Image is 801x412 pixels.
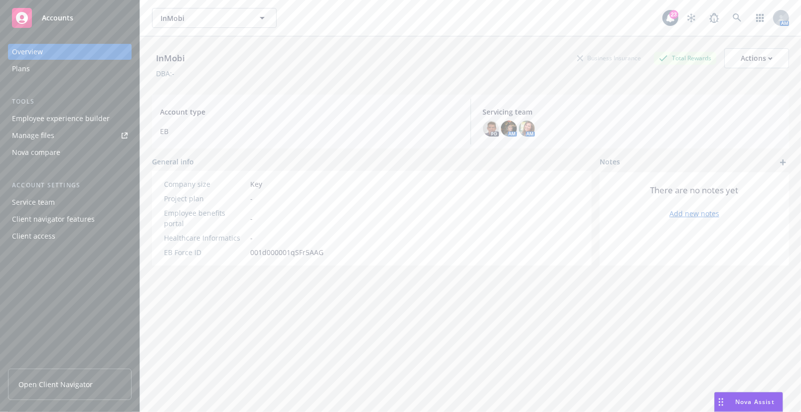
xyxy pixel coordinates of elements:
[250,247,323,258] span: 001d000001qSFr5AAG
[12,111,110,127] div: Employee experience builder
[160,126,459,137] span: EB
[18,379,93,390] span: Open Client Navigator
[600,156,620,168] span: Notes
[650,184,739,196] span: There are no notes yet
[164,247,246,258] div: EB Force ID
[42,14,73,22] span: Accounts
[735,398,775,406] span: Nova Assist
[750,8,770,28] a: Switch app
[250,233,253,243] span: -
[704,8,724,28] a: Report a Bug
[483,107,782,117] span: Servicing team
[12,61,30,77] div: Plans
[8,4,132,32] a: Accounts
[160,107,459,117] span: Account type
[519,121,535,137] img: photo
[250,179,262,189] span: Key
[724,48,789,68] button: Actions
[8,194,132,210] a: Service team
[8,111,132,127] a: Employee experience builder
[501,121,517,137] img: photo
[777,156,789,168] a: add
[12,194,55,210] div: Service team
[152,52,189,65] div: InMobi
[8,128,132,143] a: Manage files
[12,44,43,60] div: Overview
[669,208,719,219] a: Add new notes
[164,233,246,243] div: Healthcare Informatics
[483,121,499,137] img: photo
[714,392,783,412] button: Nova Assist
[12,128,54,143] div: Manage files
[156,68,174,79] div: DBA: -
[8,180,132,190] div: Account settings
[12,144,60,160] div: Nova compare
[727,8,747,28] a: Search
[715,393,727,412] div: Drag to move
[12,228,55,244] div: Client access
[160,13,247,23] span: InMobi
[654,52,716,64] div: Total Rewards
[152,156,194,167] span: General info
[8,144,132,160] a: Nova compare
[164,208,246,229] div: Employee benefits portal
[8,61,132,77] a: Plans
[741,49,773,68] div: Actions
[164,179,246,189] div: Company size
[572,52,646,64] div: Business Insurance
[8,211,132,227] a: Client navigator features
[164,193,246,204] div: Project plan
[12,211,95,227] div: Client navigator features
[8,97,132,107] div: Tools
[8,44,132,60] a: Overview
[681,8,701,28] a: Stop snowing
[152,8,277,28] button: InMobi
[250,193,253,204] span: -
[8,228,132,244] a: Client access
[669,10,678,19] div: 23
[250,213,253,224] span: -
